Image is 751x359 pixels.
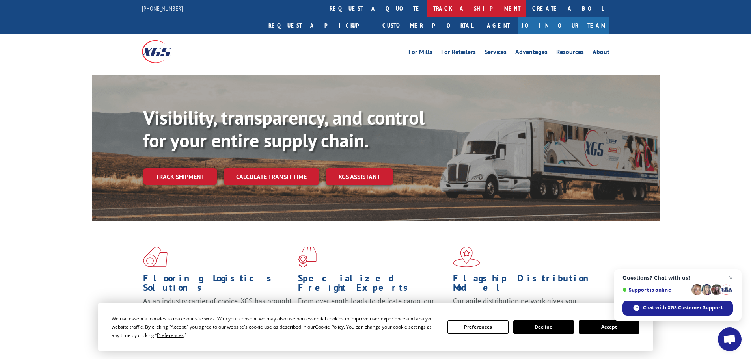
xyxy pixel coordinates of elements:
a: Customer Portal [376,17,479,34]
h1: Flagship Distribution Model [453,273,602,296]
a: XGS ASSISTANT [326,168,393,185]
a: Track shipment [143,168,217,185]
img: xgs-icon-total-supply-chain-intelligence-red [143,247,168,267]
a: Services [485,49,507,58]
span: Cookie Policy [315,324,344,330]
span: As an industry carrier of choice, XGS has brought innovation and dedication to flooring logistics... [143,296,292,324]
span: Our agile distribution network gives you nationwide inventory management on demand. [453,296,598,315]
span: Preferences [157,332,184,339]
button: Accept [579,320,639,334]
h1: Flooring Logistics Solutions [143,273,292,296]
button: Decline [513,320,574,334]
a: Agent [479,17,518,34]
div: Cookie Consent Prompt [98,303,653,351]
img: xgs-icon-focused-on-flooring-red [298,247,317,267]
a: Request a pickup [263,17,376,34]
span: Chat with XGS Customer Support [643,304,723,311]
div: Open chat [718,327,742,351]
a: Advantages [515,49,548,58]
span: Questions? Chat with us! [622,275,733,281]
a: [PHONE_NUMBER] [142,4,183,12]
a: For Retailers [441,49,476,58]
span: Close chat [726,273,736,283]
div: We use essential cookies to make our site work. With your consent, we may also use non-essential ... [112,314,438,339]
a: Join Our Team [518,17,609,34]
a: About [593,49,609,58]
a: For Mills [408,49,432,58]
b: Visibility, transparency, and control for your entire supply chain. [143,105,425,153]
span: Support is online [622,287,689,293]
a: Calculate transit time [224,168,319,185]
h1: Specialized Freight Experts [298,273,447,296]
button: Preferences [447,320,508,334]
a: Resources [556,49,584,58]
div: Chat with XGS Customer Support [622,301,733,316]
img: xgs-icon-flagship-distribution-model-red [453,247,480,267]
p: From overlength loads to delicate cargo, our experienced staff knows the best way to move your fr... [298,296,447,331]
